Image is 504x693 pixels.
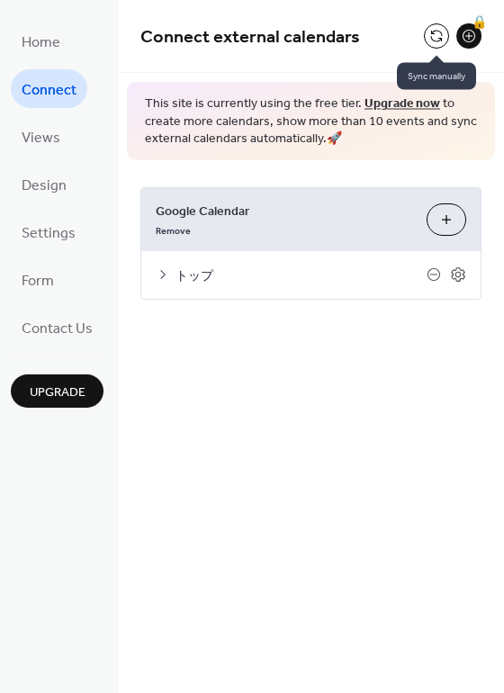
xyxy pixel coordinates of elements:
[175,266,427,285] span: トップ
[11,374,103,408] button: Upgrade
[156,202,412,220] span: Google Calendar
[364,92,440,116] a: Upgrade now
[22,315,93,343] span: Contact Us
[22,172,67,200] span: Design
[145,95,477,148] span: This site is currently using the free tier. to create more calendars, show more than 10 events an...
[22,29,60,57] span: Home
[140,20,360,55] span: Connect external calendars
[11,260,65,299] a: Form
[30,383,85,402] span: Upgrade
[397,63,476,90] span: Sync manually
[22,267,54,295] span: Form
[11,22,71,60] a: Home
[22,220,76,247] span: Settings
[22,76,76,104] span: Connect
[11,165,77,203] a: Design
[11,69,87,108] a: Connect
[22,124,60,152] span: Views
[11,308,103,346] a: Contact Us
[156,224,191,237] span: Remove
[11,212,86,251] a: Settings
[11,117,71,156] a: Views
